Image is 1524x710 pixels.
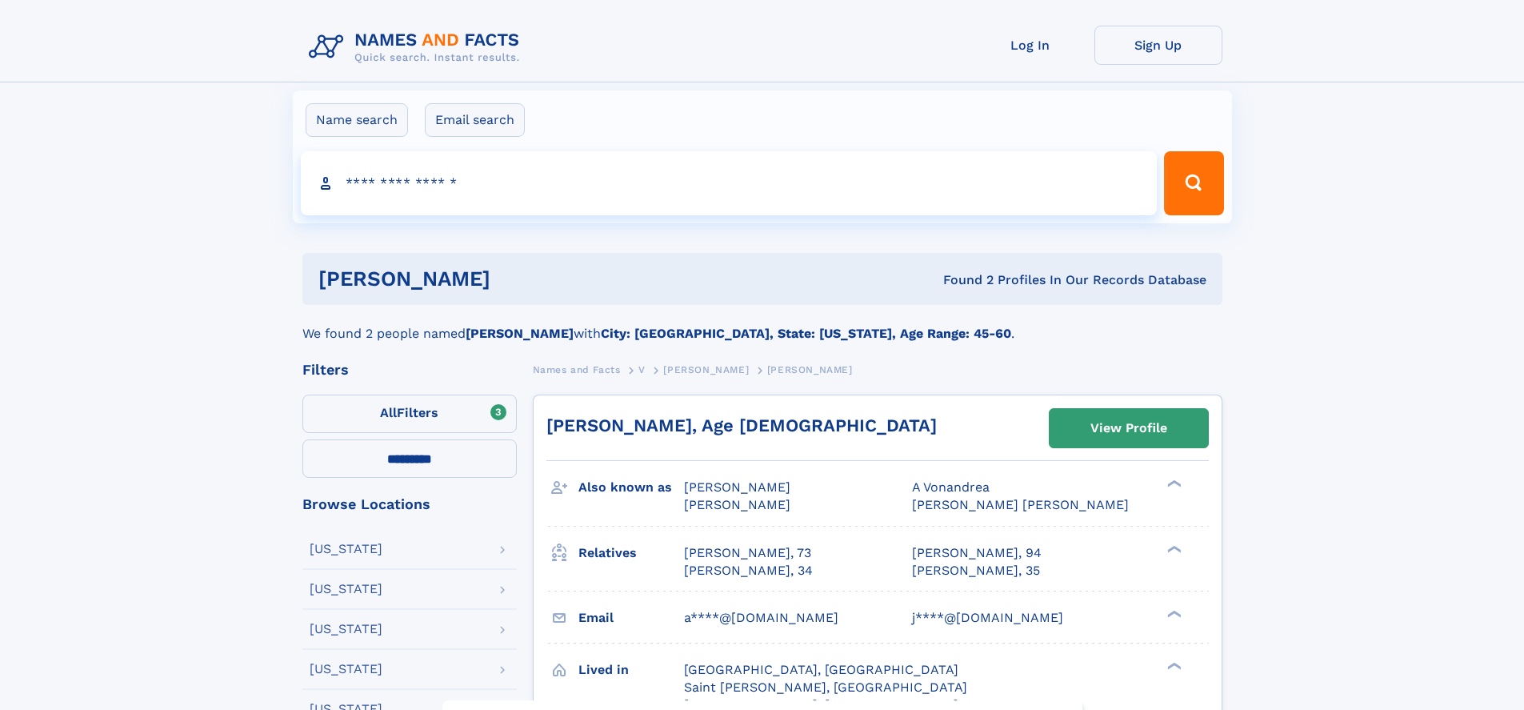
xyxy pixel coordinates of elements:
[912,497,1129,512] span: [PERSON_NAME] [PERSON_NAME]
[310,543,382,556] div: [US_STATE]
[638,359,646,379] a: V
[717,271,1206,289] div: Found 2 Profiles In Our Records Database
[1163,479,1182,489] div: ❯
[578,540,684,567] h3: Relatives
[310,583,382,596] div: [US_STATE]
[912,479,990,495] span: A Vonandrea
[767,364,853,375] span: [PERSON_NAME]
[638,364,646,375] span: V
[466,326,574,341] b: [PERSON_NAME]
[578,604,684,632] h3: Email
[912,544,1042,562] a: [PERSON_NAME], 94
[425,103,525,137] label: Email search
[663,364,749,375] span: [PERSON_NAME]
[684,497,790,512] span: [PERSON_NAME]
[1163,660,1182,671] div: ❯
[966,26,1094,65] a: Log In
[684,562,813,580] a: [PERSON_NAME], 34
[1163,608,1182,619] div: ❯
[302,305,1222,343] div: We found 2 people named with .
[663,359,749,379] a: [PERSON_NAME]
[318,269,717,289] h1: [PERSON_NAME]
[684,479,790,495] span: [PERSON_NAME]
[546,415,937,435] a: [PERSON_NAME], Age [DEMOGRAPHIC_DATA]
[301,151,1158,215] input: search input
[601,326,1011,341] b: City: [GEOGRAPHIC_DATA], State: [US_STATE], Age Range: 45-60
[1164,151,1223,215] button: Search Button
[684,662,958,677] span: [GEOGRAPHIC_DATA], [GEOGRAPHIC_DATA]
[533,359,621,379] a: Names and Facts
[380,405,397,420] span: All
[310,663,382,676] div: [US_STATE]
[302,395,517,433] label: Filters
[1090,410,1167,447] div: View Profile
[578,656,684,684] h3: Lived in
[578,474,684,501] h3: Also known as
[302,26,533,69] img: Logo Names and Facts
[302,363,517,377] div: Filters
[1163,544,1182,554] div: ❯
[1050,409,1208,447] a: View Profile
[684,544,811,562] a: [PERSON_NAME], 73
[912,562,1040,580] a: [PERSON_NAME], 35
[310,623,382,636] div: [US_STATE]
[302,497,517,511] div: Browse Locations
[306,103,408,137] label: Name search
[1094,26,1222,65] a: Sign Up
[684,680,967,695] span: Saint [PERSON_NAME], [GEOGRAPHIC_DATA]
